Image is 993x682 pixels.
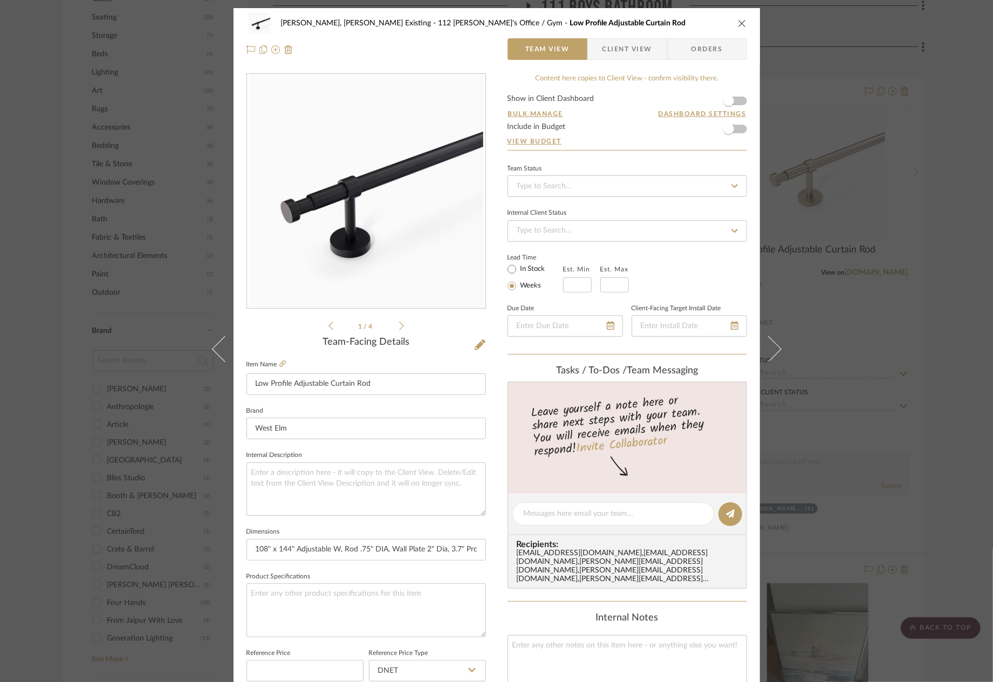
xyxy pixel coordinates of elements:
span: / [364,323,368,330]
span: Orders [680,38,735,60]
span: Tasks / To-Dos / [556,366,627,376]
div: Content here copies to Client View - confirm visibility there. [508,73,747,84]
label: Client-Facing Target Install Date [632,306,721,311]
label: Product Specifications [246,574,311,579]
label: Weeks [518,281,542,291]
label: Internal Description [246,453,303,458]
div: Internal Client Status [508,210,567,216]
div: Team-Facing Details [246,337,486,349]
span: Team View [525,38,570,60]
a: Invite Collaborator [575,432,667,459]
div: team Messaging [508,365,747,377]
div: Team Status [508,166,542,172]
img: Remove from project [284,45,293,54]
img: a132a33f-be2e-4ff5-acc2-ce29af8b0539_48x40.jpg [246,12,272,34]
img: a132a33f-be2e-4ff5-acc2-ce29af8b0539_436x436.jpg [249,74,483,309]
input: Enter the dimensions of this item [246,539,486,561]
input: Type to Search… [508,175,747,197]
div: Internal Notes [508,612,747,624]
label: In Stock [518,264,545,274]
button: Bulk Manage [508,109,564,119]
input: Enter Due Date [508,315,623,337]
span: 1 [358,323,364,330]
input: Enter Item Name [246,373,486,395]
div: [EMAIL_ADDRESS][DOMAIN_NAME] , [EMAIL_ADDRESS][DOMAIN_NAME] , [PERSON_NAME][EMAIL_ADDRESS][DOMAIN... [517,549,742,584]
input: Type to Search… [508,220,747,242]
span: Low Profile Adjustable Curtain Rod [570,19,686,27]
label: Est. Min [563,265,591,273]
input: Enter Brand [246,418,486,439]
button: Dashboard Settings [658,109,747,119]
mat-radio-group: Select item type [508,262,563,292]
label: Item Name [246,360,286,369]
span: Recipients: [517,540,742,549]
span: 112 [PERSON_NAME]'s Office / Gym [439,19,570,27]
div: Leave yourself a note here or share next steps with your team. You will receive emails when they ... [506,389,748,461]
label: Reference Price Type [369,651,428,656]
label: Reference Price [246,651,291,656]
span: [PERSON_NAME], [PERSON_NAME] Existing [281,19,439,27]
span: 4 [368,323,374,330]
label: Est. Max [600,265,629,273]
a: View Budget [508,137,747,146]
label: Dimensions [246,529,280,535]
input: Enter Install Date [632,315,747,337]
label: Lead Time [508,253,563,262]
button: close [737,18,747,28]
span: Client View [602,38,652,60]
div: 0 [247,74,485,309]
label: Brand [246,408,264,414]
label: Due Date [508,306,535,311]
